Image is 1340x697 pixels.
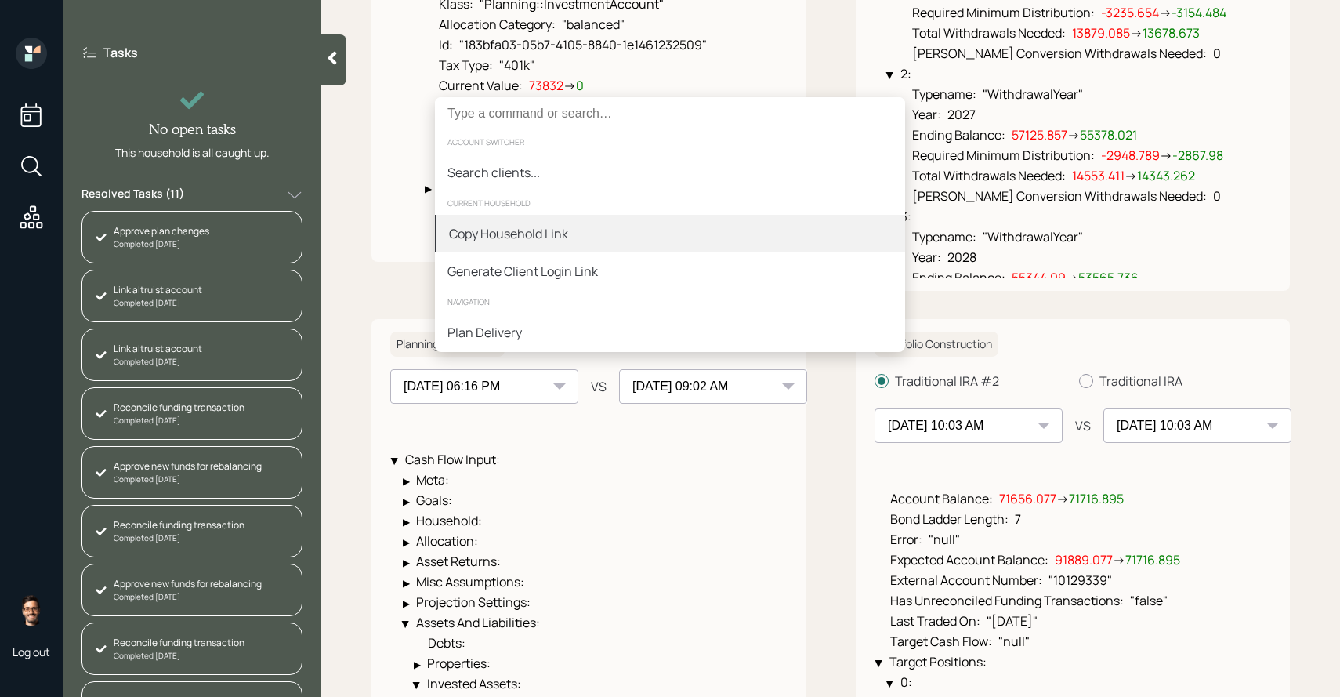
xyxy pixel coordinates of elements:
input: Type a command or search… [435,97,905,130]
div: Generate Client Login Link [447,262,598,281]
div: account switcher [435,130,905,154]
div: Copy Household Link [449,224,568,243]
div: navigation [435,290,905,314]
div: Plan Delivery [447,323,522,342]
div: Search clients... [447,163,540,182]
div: current household [435,191,905,215]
